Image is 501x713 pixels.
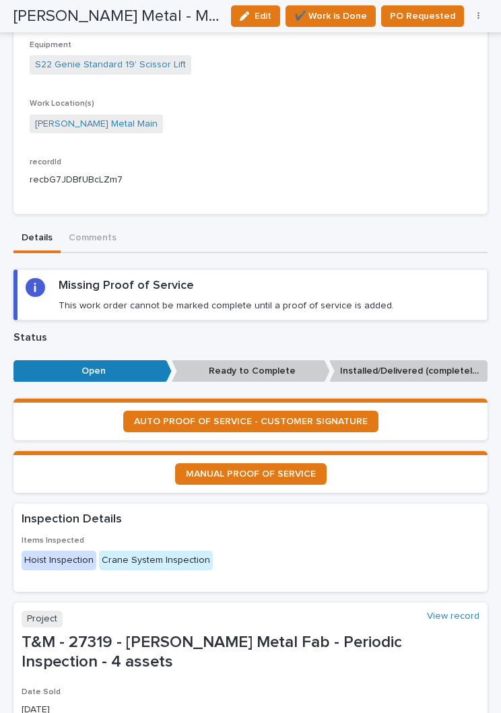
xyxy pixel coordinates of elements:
[22,512,122,528] h2: Inspection Details
[175,463,327,485] a: MANUAL PROOF OF SERVICE
[22,688,61,696] span: Date Sold
[61,225,125,253] button: Comments
[22,551,96,570] div: Hoist Inspection
[13,360,172,382] p: Open
[30,41,71,49] span: Equipment
[30,173,471,187] p: recbG7JDBfUBcLZm7
[35,117,158,131] a: [PERSON_NAME] Metal Main
[255,10,271,22] span: Edit
[30,158,61,166] span: recordId
[186,469,316,479] span: MANUAL PROOF OF SERVICE
[172,360,330,382] p: Ready to Complete
[329,360,488,382] p: Installed/Delivered (completely done)
[99,551,213,570] div: Crane System Inspection
[231,5,280,27] button: Edit
[123,411,378,432] a: AUTO PROOF OF SERVICE - CUSTOMER SIGNATURE
[13,7,220,26] h2: Slabaugh Metal - Main - Periodic Inspection - 4 assets
[13,225,61,253] button: Details
[22,537,84,545] span: Items Inspected
[134,417,368,426] span: AUTO PROOF OF SERVICE - CUSTOMER SIGNATURE
[390,8,455,24] span: PO Requested
[59,278,194,294] h2: Missing Proof of Service
[286,5,376,27] button: ✔️ Work is Done
[13,331,488,344] p: Status
[35,58,186,72] a: S22 Genie Standard 19' Scissor Lift
[294,8,367,24] span: ✔️ Work is Done
[427,611,479,622] a: View record
[381,5,464,27] button: PO Requested
[59,300,394,312] p: This work order cannot be marked complete until a proof of service is added.
[22,633,479,672] p: T&M - 27319 - [PERSON_NAME] Metal Fab - Periodic Inspection - 4 assets
[22,611,63,627] p: Project
[30,100,94,108] span: Work Location(s)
